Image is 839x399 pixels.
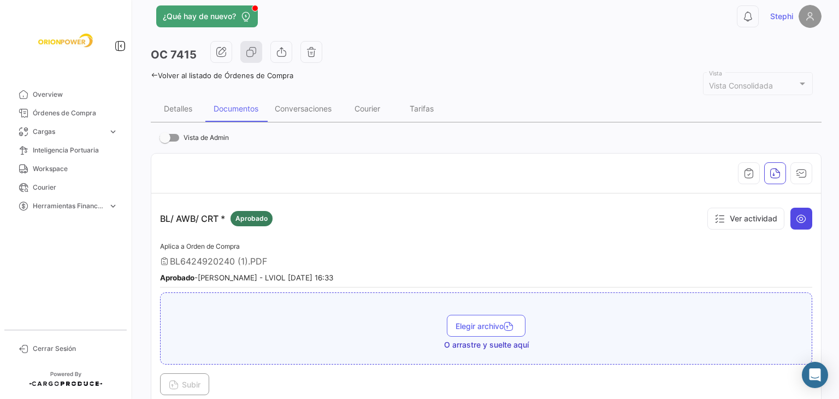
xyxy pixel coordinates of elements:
span: Vista de Admin [184,131,229,144]
span: Elegir archivo [456,321,517,331]
button: Subir [160,373,209,395]
h3: OC 7415 [151,47,197,62]
span: Cargas [33,127,104,137]
span: Herramientas Financieras [33,201,104,211]
a: Overview [9,85,122,104]
div: Conversaciones [275,104,332,113]
span: BL6424920240 (1).PDF [170,256,267,267]
img: placeholder-user.png [799,5,822,28]
div: Tarifas [410,104,434,113]
span: expand_more [108,201,118,211]
div: Detalles [164,104,192,113]
span: ¿Qué hay de nuevo? [163,11,236,22]
img: f26a05d0-2fea-4301-a0f6-b8409df5d1eb.jpeg [38,13,93,68]
span: Subir [169,380,200,389]
b: Aprobado [160,273,194,282]
span: Cerrar Sesión [33,344,118,354]
span: Aprobado [235,214,268,224]
span: Vista Consolidada [709,81,773,90]
span: O arrastre y suelte aquí [444,339,529,350]
button: Elegir archivo [447,315,525,337]
span: Overview [33,90,118,99]
span: Inteligencia Portuaria [33,145,118,155]
a: Courier [9,178,122,197]
span: Órdenes de Compra [33,108,118,118]
button: Ver actividad [707,208,784,230]
div: Abrir Intercom Messenger [802,362,828,388]
span: Aplica a Orden de Compra [160,242,240,250]
a: Órdenes de Compra [9,104,122,122]
div: Documentos [214,104,258,113]
span: Workspace [33,164,118,174]
a: Volver al listado de Órdenes de Compra [151,71,293,80]
span: Stephi [770,11,793,22]
p: BL/ AWB/ CRT * [160,211,273,226]
a: Workspace [9,160,122,178]
a: Inteligencia Portuaria [9,141,122,160]
small: - [PERSON_NAME] - LVIOL [DATE] 16:33 [160,273,333,282]
span: expand_more [108,127,118,137]
span: Courier [33,183,118,192]
div: Courier [354,104,380,113]
button: ¿Qué hay de nuevo? [156,5,258,27]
